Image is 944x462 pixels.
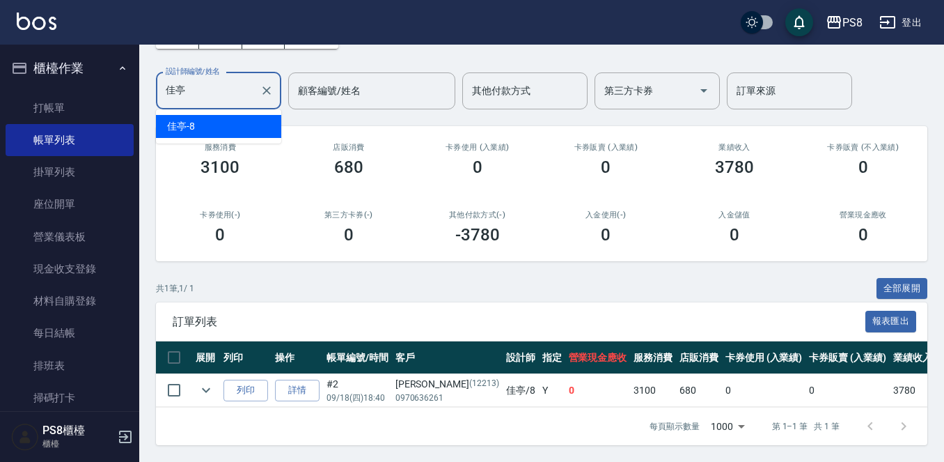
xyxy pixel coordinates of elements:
span: 佳亭 -8 [167,119,195,134]
h2: 入金使用(-) [558,210,654,220]
h3: 680 [334,157,363,177]
h2: 營業現金應收 [815,210,911,220]
p: 共 1 筆, 1 / 1 [156,282,194,295]
td: 佳亭 /8 [503,374,539,407]
h3: 0 [215,225,225,245]
div: PS8 [842,14,863,31]
p: 09/18 (四) 18:40 [327,392,388,404]
h3: 0 [344,225,354,245]
td: 0 [565,374,631,407]
button: PS8 [820,8,868,37]
a: 帳單列表 [6,124,134,156]
h3: 0 [601,157,611,177]
th: 設計師 [503,341,539,374]
button: 報表匯出 [865,311,917,332]
h2: 店販消費 [301,143,397,152]
p: 櫃檯 [42,438,113,450]
p: (12213) [469,377,499,392]
h2: 入金儲值 [687,210,782,220]
a: 座位開單 [6,188,134,220]
button: 全部展開 [876,278,928,300]
button: Open [693,79,715,102]
p: 第 1–1 筆 共 1 筆 [772,420,840,433]
th: 展開 [192,341,220,374]
th: 列印 [220,341,272,374]
h2: 卡券販賣 (不入業績) [815,143,911,152]
p: 每頁顯示數量 [650,420,700,433]
h2: 卡券使用(-) [173,210,268,220]
button: 櫃檯作業 [6,50,134,86]
h2: 其他付款方式(-) [430,210,525,220]
td: 0 [805,374,890,407]
a: 現金收支登錄 [6,253,134,285]
div: 1000 [705,408,750,445]
th: 操作 [272,341,323,374]
th: 帳單編號/時間 [323,341,392,374]
button: expand row [196,380,217,401]
a: 材料自購登錄 [6,285,134,317]
a: 掛單列表 [6,156,134,188]
td: 0 [722,374,806,407]
h3: 0 [473,157,482,177]
label: 設計師編號/姓名 [166,66,220,77]
a: 打帳單 [6,92,134,124]
h3: 0 [730,225,739,245]
td: 3780 [890,374,936,407]
td: #2 [323,374,392,407]
th: 服務消費 [630,341,676,374]
h3: 3780 [715,157,754,177]
h5: PS8櫃檯 [42,424,113,438]
a: 營業儀表板 [6,221,134,253]
button: Clear [257,81,276,100]
a: 詳情 [275,380,320,401]
h2: 業績收入 [687,143,782,152]
h3: 0 [601,225,611,245]
td: 680 [676,374,722,407]
a: 掃碼打卡 [6,382,134,414]
h3: 0 [858,225,868,245]
h3: -3780 [455,225,500,245]
a: 報表匯出 [865,314,917,328]
td: Y [539,374,565,407]
button: 登出 [874,10,927,36]
h3: 3100 [200,157,239,177]
div: [PERSON_NAME] [395,377,499,392]
h3: 0 [858,157,868,177]
a: 排班表 [6,350,134,382]
button: 列印 [223,380,268,401]
img: Person [11,423,39,451]
td: 3100 [630,374,676,407]
th: 店販消費 [676,341,722,374]
th: 客戶 [392,341,503,374]
th: 指定 [539,341,565,374]
th: 營業現金應收 [565,341,631,374]
a: 每日結帳 [6,317,134,349]
h3: 服務消費 [173,143,268,152]
h2: 卡券販賣 (入業績) [558,143,654,152]
th: 業績收入 [890,341,936,374]
h2: 卡券使用 (入業績) [430,143,525,152]
th: 卡券販賣 (入業績) [805,341,890,374]
img: Logo [17,13,56,30]
h2: 第三方卡券(-) [301,210,397,220]
span: 訂單列表 [173,315,865,329]
th: 卡券使用 (入業績) [722,341,806,374]
p: 0970636261 [395,392,499,404]
button: save [785,8,813,36]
